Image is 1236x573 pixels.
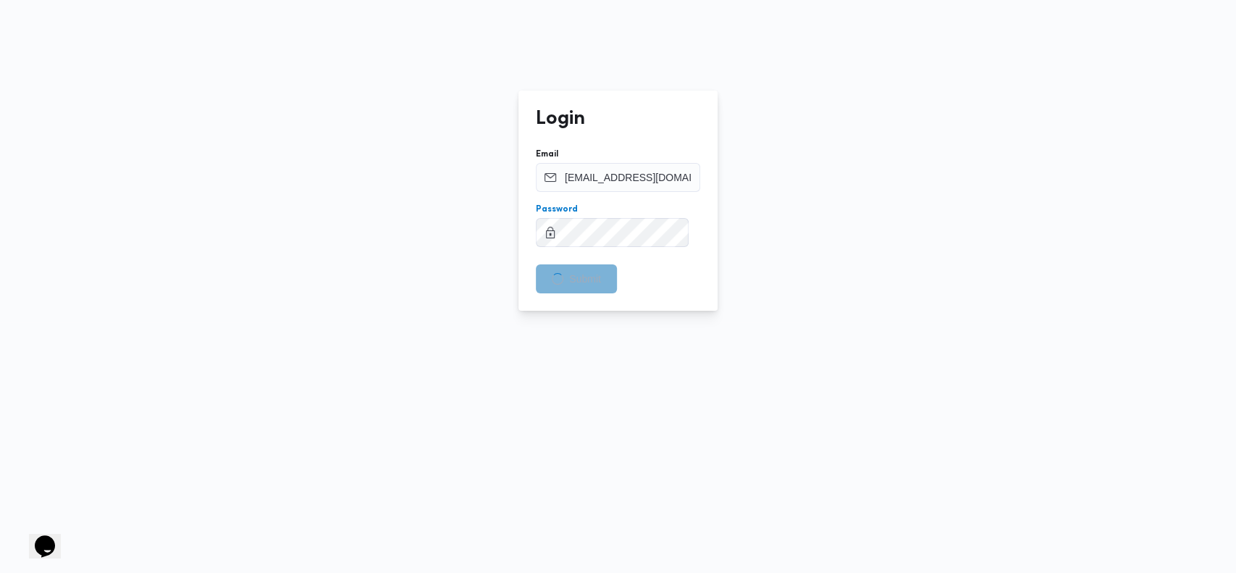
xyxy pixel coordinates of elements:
[569,270,601,288] span: Submit
[14,515,61,559] iframe: chat widget
[536,204,578,215] label: Password
[536,108,585,131] h2: Login
[536,149,558,160] label: Email
[536,264,617,293] button: Submit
